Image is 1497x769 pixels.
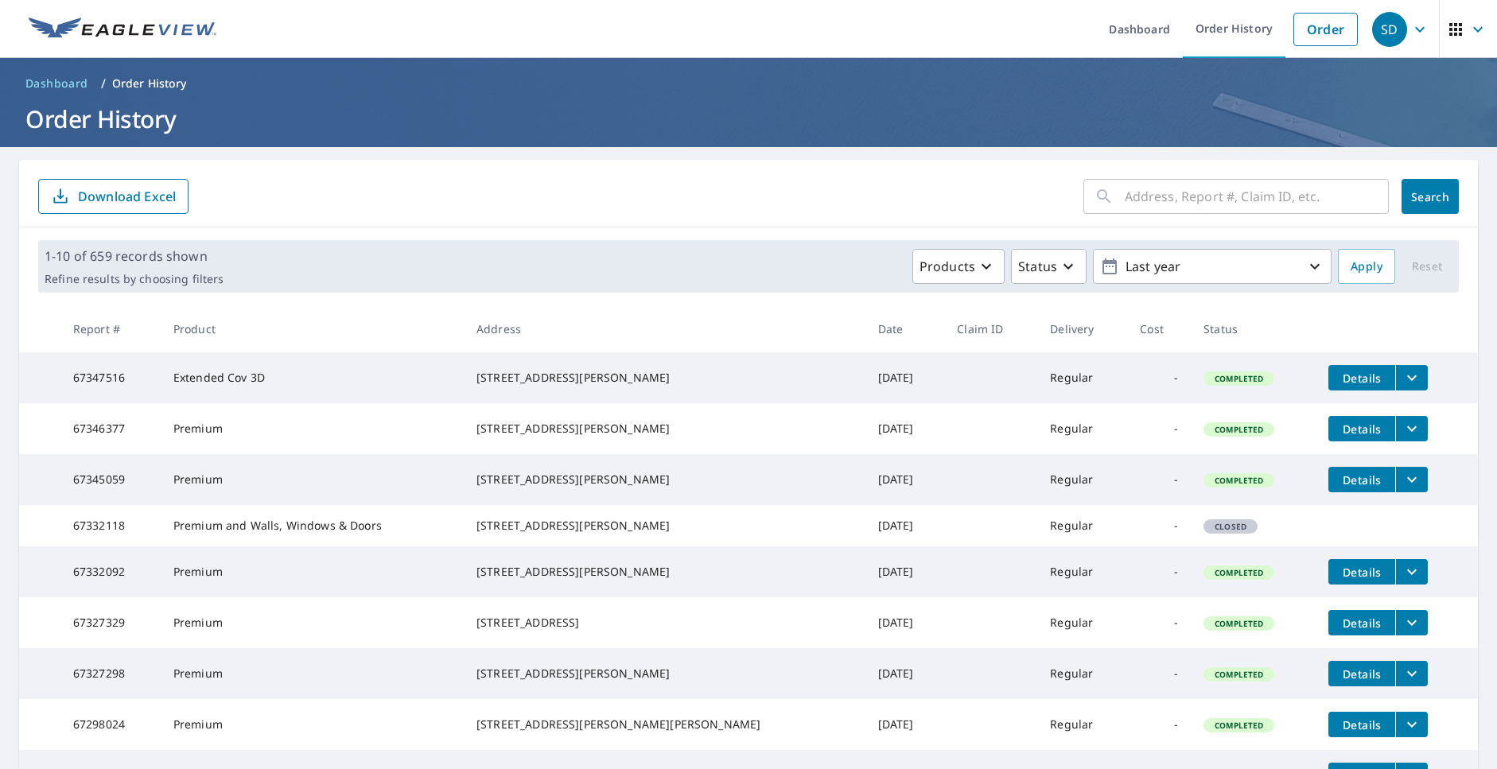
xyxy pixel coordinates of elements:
[476,472,853,487] div: [STREET_ADDRESS][PERSON_NAME]
[161,505,464,546] td: Premium and Walls, Windows & Doors
[161,403,464,454] td: Premium
[1127,352,1191,403] td: -
[1127,699,1191,750] td: -
[1328,365,1395,390] button: detailsBtn-67347516
[161,352,464,403] td: Extended Cov 3D
[1338,666,1386,682] span: Details
[1338,717,1386,732] span: Details
[1205,424,1273,435] span: Completed
[1205,475,1273,486] span: Completed
[1205,373,1273,384] span: Completed
[1205,720,1273,731] span: Completed
[60,454,161,505] td: 67345059
[29,17,216,41] img: EV Logo
[1119,253,1305,281] p: Last year
[1414,189,1446,204] span: Search
[1395,712,1428,737] button: filesDropdownBtn-67298024
[1037,305,1127,352] th: Delivery
[1127,648,1191,699] td: -
[19,71,1478,96] nav: breadcrumb
[912,249,1005,284] button: Products
[19,103,1478,135] h1: Order History
[944,305,1037,352] th: Claim ID
[1191,305,1316,352] th: Status
[1127,403,1191,454] td: -
[865,454,945,505] td: [DATE]
[476,370,853,386] div: [STREET_ADDRESS][PERSON_NAME]
[1205,567,1273,578] span: Completed
[45,247,224,266] p: 1-10 of 659 records shown
[1293,13,1358,46] a: Order
[1037,648,1127,699] td: Regular
[25,76,88,91] span: Dashboard
[1127,546,1191,597] td: -
[1395,661,1428,686] button: filesDropdownBtn-67327298
[60,546,161,597] td: 67332092
[1037,352,1127,403] td: Regular
[1093,249,1332,284] button: Last year
[1037,454,1127,505] td: Regular
[865,546,945,597] td: [DATE]
[1037,597,1127,648] td: Regular
[1205,521,1256,532] span: Closed
[45,272,224,286] p: Refine results by choosing filters
[1037,546,1127,597] td: Regular
[865,403,945,454] td: [DATE]
[1328,559,1395,585] button: detailsBtn-67332092
[1328,712,1395,737] button: detailsBtn-67298024
[1127,505,1191,546] td: -
[60,699,161,750] td: 67298024
[920,257,975,276] p: Products
[60,352,161,403] td: 67347516
[1018,257,1057,276] p: Status
[1127,454,1191,505] td: -
[1127,597,1191,648] td: -
[1338,616,1386,631] span: Details
[476,717,853,732] div: [STREET_ADDRESS][PERSON_NAME][PERSON_NAME]
[161,305,464,352] th: Product
[161,597,464,648] td: Premium
[1338,421,1386,437] span: Details
[1205,669,1273,680] span: Completed
[1127,305,1191,352] th: Cost
[1037,699,1127,750] td: Regular
[1338,472,1386,487] span: Details
[1205,618,1273,629] span: Completed
[1338,565,1386,580] span: Details
[1011,249,1087,284] button: Status
[1395,416,1428,441] button: filesDropdownBtn-67346377
[60,305,161,352] th: Report #
[865,699,945,750] td: [DATE]
[60,648,161,699] td: 67327298
[1338,249,1395,284] button: Apply
[865,505,945,546] td: [DATE]
[865,648,945,699] td: [DATE]
[161,648,464,699] td: Premium
[865,352,945,403] td: [DATE]
[38,179,189,214] button: Download Excel
[60,403,161,454] td: 67346377
[19,71,95,96] a: Dashboard
[476,564,853,580] div: [STREET_ADDRESS][PERSON_NAME]
[161,454,464,505] td: Premium
[1402,179,1459,214] button: Search
[476,666,853,682] div: [STREET_ADDRESS][PERSON_NAME]
[476,615,853,631] div: [STREET_ADDRESS]
[1395,559,1428,585] button: filesDropdownBtn-67332092
[1037,403,1127,454] td: Regular
[476,421,853,437] div: [STREET_ADDRESS][PERSON_NAME]
[1328,467,1395,492] button: detailsBtn-67345059
[1037,505,1127,546] td: Regular
[1328,661,1395,686] button: detailsBtn-67327298
[1328,610,1395,635] button: detailsBtn-67327329
[1338,371,1386,386] span: Details
[476,518,853,534] div: [STREET_ADDRESS][PERSON_NAME]
[1328,416,1395,441] button: detailsBtn-67346377
[1372,12,1407,47] div: SD
[1125,174,1389,219] input: Address, Report #, Claim ID, etc.
[161,699,464,750] td: Premium
[865,597,945,648] td: [DATE]
[60,505,161,546] td: 67332118
[1351,257,1382,277] span: Apply
[865,305,945,352] th: Date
